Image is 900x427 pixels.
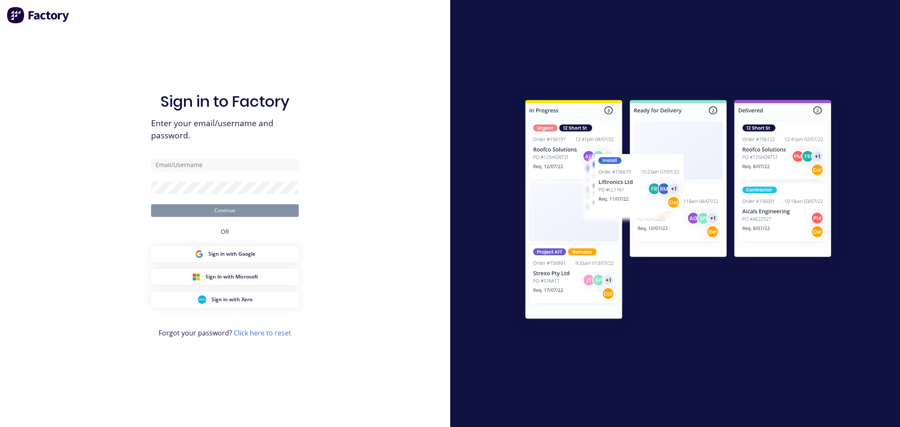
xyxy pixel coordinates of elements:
span: Forgot your password? [159,328,291,338]
span: Sign in with Google [208,250,255,258]
span: Sign in with Microsoft [205,273,258,281]
img: Sign in [507,83,850,339]
button: Google Sign inSign in with Google [151,246,299,262]
button: Xero Sign inSign in with Xero [151,292,299,308]
img: Factory [7,7,70,24]
img: Microsoft Sign in [192,273,200,281]
img: Google Sign in [195,250,203,258]
span: Sign in with Xero [211,296,252,303]
input: Email/Username [151,159,299,171]
button: Continue [151,204,299,217]
h1: Sign in to Factory [160,92,289,111]
a: Click here to reset [234,328,291,338]
span: Enter your email/username and password. [151,117,299,142]
img: Xero Sign in [198,295,206,304]
button: Microsoft Sign inSign in with Microsoft [151,269,299,285]
div: OR [221,217,229,246]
